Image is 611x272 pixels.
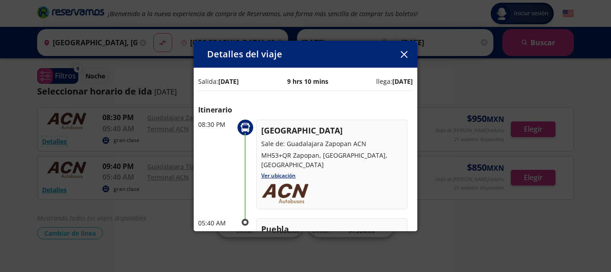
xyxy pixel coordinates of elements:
[207,47,282,61] p: Detalles del viaje
[287,77,328,86] p: 9 hrs 10 mins
[261,183,309,204] img: uploads_2F1578608024557-mddc0exy6gp-eb4e4bbe0aa304d773ac74783e9a0ee1_2FLogo_V_Cafe.png
[376,77,413,86] p: llega:
[261,125,403,137] p: [GEOGRAPHIC_DATA]
[198,77,239,86] p: Salida:
[261,151,403,169] p: MH53+QR Zapopan, [GEOGRAPHIC_DATA], [GEOGRAPHIC_DATA]
[198,218,234,228] p: 05:40 AM
[261,223,403,235] p: Puebla
[198,104,413,115] p: Itinerario
[198,120,234,129] p: 08:30 PM
[261,172,296,179] a: Ver ubicación
[392,77,413,86] b: [DATE]
[261,139,403,148] p: Sale de: Guadalajara Zapopan ACN
[218,77,239,86] b: [DATE]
